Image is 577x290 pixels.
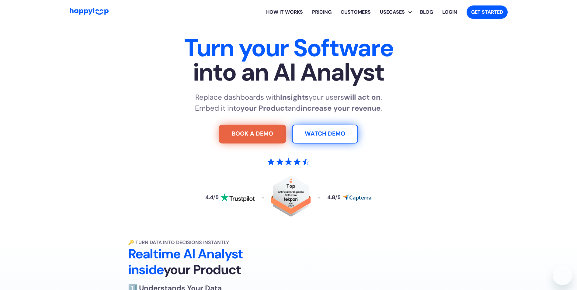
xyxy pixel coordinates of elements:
a: Learn how HappyLoop works [336,2,375,22]
div: 4.4 5 [205,195,219,200]
p: Replace dashboards with your users . Embed it into and . [195,92,382,114]
a: Log in to your HappyLoop account [438,2,462,22]
strong: 🔑 Turn Data into Decisions Instantly [128,239,229,246]
a: Read reviews about HappyLoop on Trustpilot [205,193,255,202]
div: Usecases [380,2,415,22]
a: Watch Demo [292,125,358,143]
span: into an AI Analyst [99,60,478,85]
a: Read reviews about HappyLoop on Capterra [327,194,372,201]
img: HappyLoop Logo [70,8,109,15]
h2: Realtime AI Analyst inside [128,246,283,278]
a: Get started with HappyLoop [467,5,508,19]
a: Go to Home Page [70,8,109,16]
span: / [213,194,215,201]
a: Visit the HappyLoop blog for insights [415,2,438,22]
div: 4.8 5 [327,195,341,200]
div: Usecases [375,9,409,16]
a: Try For Free [219,125,286,143]
a: Learn how HappyLoop works [262,2,308,22]
strong: will act on [344,92,381,102]
strong: Insights [280,92,309,102]
a: View HappyLoop pricing plans [308,2,336,22]
strong: increase your revenue [301,103,381,113]
h1: Turn your Software [99,36,478,85]
span: your Product [163,261,241,278]
div: Explore HappyLoop use cases [375,2,415,22]
a: Read reviews about HappyLoop on Tekpon [271,176,311,220]
iframe: Button to launch messaging window [553,266,572,285]
span: / [335,194,337,201]
strong: your Product [240,103,288,113]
